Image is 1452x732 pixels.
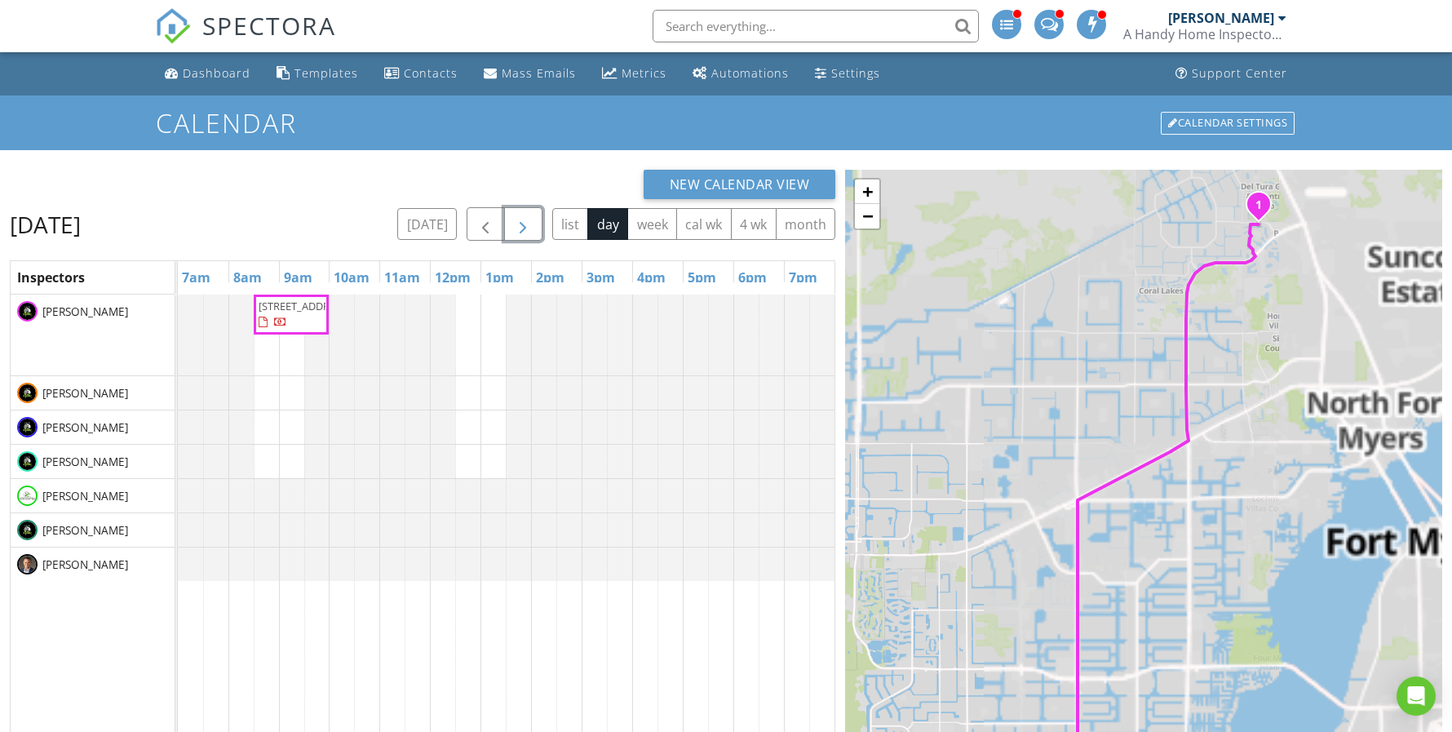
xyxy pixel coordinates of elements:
[404,65,458,81] div: Contacts
[684,264,720,291] a: 5pm
[156,109,1296,137] h1: Calendar
[17,383,38,403] img: square_logo.png
[532,264,569,291] a: 2pm
[378,59,464,89] a: Contacts
[294,65,358,81] div: Templates
[587,208,628,240] button: day
[39,557,131,573] span: [PERSON_NAME]
[855,180,879,204] a: Zoom in
[477,59,582,89] a: Mass Emails
[627,208,677,240] button: week
[855,204,879,228] a: Zoom out
[633,264,670,291] a: 4pm
[431,264,475,291] a: 12pm
[397,208,457,240] button: [DATE]
[731,208,777,240] button: 4 wk
[10,208,81,241] h2: [DATE]
[229,264,266,291] a: 8am
[202,8,336,42] span: SPECTORA
[380,264,424,291] a: 11am
[155,8,191,44] img: The Best Home Inspection Software - Spectora
[808,59,887,89] a: Settings
[39,522,131,539] span: [PERSON_NAME]
[1259,204,1268,214] div: 2549 Caslotti Way, Cape Coral, FL 33909
[158,59,257,89] a: Dashboard
[467,207,505,241] button: Previous day
[504,207,542,241] button: Next day
[183,65,250,81] div: Dashboard
[17,417,38,437] img: logo.png
[644,170,836,199] button: New Calendar View
[582,264,619,291] a: 3pm
[39,304,131,320] span: [PERSON_NAME]
[17,301,38,322] img: logo.png
[622,65,666,81] div: Metrics
[39,454,131,470] span: [PERSON_NAME]
[259,299,350,313] span: [STREET_ADDRESS]
[1123,26,1286,42] div: A Handy Home Inspector, Inc.
[280,264,317,291] a: 9am
[178,264,215,291] a: 7am
[686,59,795,89] a: Automations (Advanced)
[39,488,131,504] span: [PERSON_NAME]
[481,264,518,291] a: 1pm
[17,554,38,575] img: bob_cropped.jpg
[330,264,374,291] a: 10am
[1169,59,1294,89] a: Support Center
[1397,677,1436,716] div: Open Intercom Messenger
[1159,110,1296,136] a: Calendar Settings
[552,208,589,240] button: list
[39,419,131,436] span: [PERSON_NAME]
[155,22,336,56] a: SPECTORA
[653,10,979,42] input: Search everything...
[17,520,38,540] img: logo.png
[17,486,38,506] img: screenshot_20210301140409_gallery.jpg
[502,65,576,81] div: Mass Emails
[1192,65,1287,81] div: Support Center
[270,59,365,89] a: Templates
[39,385,131,401] span: [PERSON_NAME]
[1255,200,1262,211] i: 1
[785,264,821,291] a: 7pm
[711,65,789,81] div: Automations
[776,208,836,240] button: month
[17,451,38,472] img: logo.png
[734,264,771,291] a: 6pm
[1168,10,1274,26] div: [PERSON_NAME]
[831,65,880,81] div: Settings
[17,268,85,286] span: Inspectors
[676,208,732,240] button: cal wk
[1161,112,1295,135] div: Calendar Settings
[595,59,673,89] a: Metrics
